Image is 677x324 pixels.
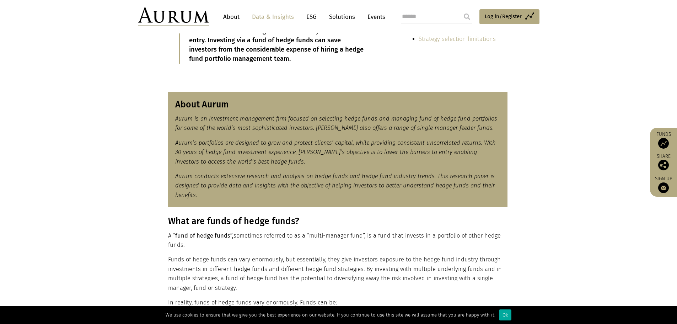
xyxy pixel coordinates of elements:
a: Strategy selection limitations [419,36,496,42]
p: A “ sometimes referred to as a “multi-manager fund”, is a fund that invests in a portfolio of oth... [168,231,507,250]
p: In reality, funds of hedge funds vary enormously. Funds can be: [168,298,507,307]
a: Data & Insights [248,10,297,23]
input: Submit [460,10,474,24]
span: Log in/Register [485,12,522,21]
h3: About Aurum [175,99,500,110]
div: Ok [499,309,511,320]
strong: fund of hedge funds”, [175,232,233,239]
img: Aurum [138,7,209,26]
a: Solutions [326,10,359,23]
div: Share [654,154,673,170]
img: Sign up to our newsletter [658,182,669,193]
a: ESG [303,10,320,23]
p: Direct investment in hedge funds has many barriers to entry. Investing via a fund of hedge funds ... [189,27,370,64]
img: Access Funds [658,138,669,149]
img: Share this post [658,160,669,170]
a: About [220,10,243,23]
a: Events [364,10,385,23]
p: Funds of hedge funds can vary enormously, but essentially, they give investors exposure to the he... [168,255,507,293]
em: Aurum conducts extensive research and analysis on hedge funds and hedge fund industry trends. Thi... [175,173,495,198]
a: Funds [654,131,673,149]
em: Aurum is an investment management firm focused on selecting hedge funds and managing fund of hedg... [175,115,497,131]
a: Log in/Register [479,9,539,24]
h3: What are funds of hedge funds? [168,216,507,227]
em: Aurum’s portfolios are designed to grow and protect clients’ capital, while providing consistent ... [175,139,496,165]
a: Sign up [654,176,673,193]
